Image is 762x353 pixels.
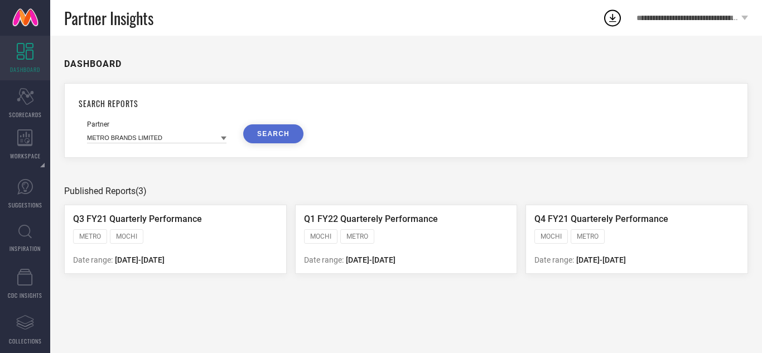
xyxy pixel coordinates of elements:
button: SEARCH [243,124,303,143]
span: DASHBOARD [10,65,40,74]
span: Date range: [73,255,113,264]
span: [DATE] - [DATE] [115,255,165,264]
span: Date range: [534,255,574,264]
span: Partner Insights [64,7,153,30]
span: COLLECTIONS [9,337,42,345]
div: Partner [87,120,226,128]
span: MOCHI [310,233,331,240]
span: Q4 FY21 Quarterely Performance [534,214,668,224]
span: METRO [79,233,101,240]
span: INSPIRATION [9,244,41,253]
span: WORKSPACE [10,152,41,160]
h1: DASHBOARD [64,59,122,69]
span: CDC INSIGHTS [8,291,42,299]
span: MOCHI [541,233,562,240]
span: METRO [577,233,599,240]
div: Open download list [602,8,623,28]
span: MOCHI [116,233,137,240]
span: SCORECARDS [9,110,42,119]
h1: SEARCH REPORTS [79,98,734,109]
span: Date range: [304,255,344,264]
span: Q1 FY22 Quarterely Performance [304,214,438,224]
div: Published Reports (3) [64,186,748,196]
span: SUGGESTIONS [8,201,42,209]
span: [DATE] - [DATE] [576,255,626,264]
span: Q3 FY21 Quarterly Performance [73,214,202,224]
span: [DATE] - [DATE] [346,255,396,264]
span: METRO [346,233,368,240]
